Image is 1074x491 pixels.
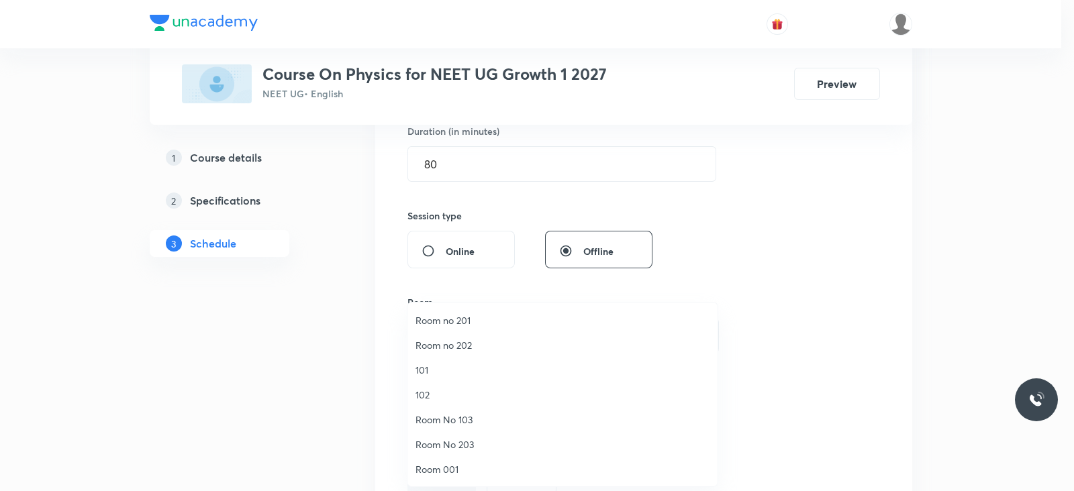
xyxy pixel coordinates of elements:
[416,437,710,451] span: Room No 203
[416,413,710,427] span: Room No 103
[416,462,710,476] span: Room 001
[416,388,710,402] span: 102
[416,338,710,352] span: Room no 202
[416,313,710,327] span: Room no 201
[416,363,710,377] span: 101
